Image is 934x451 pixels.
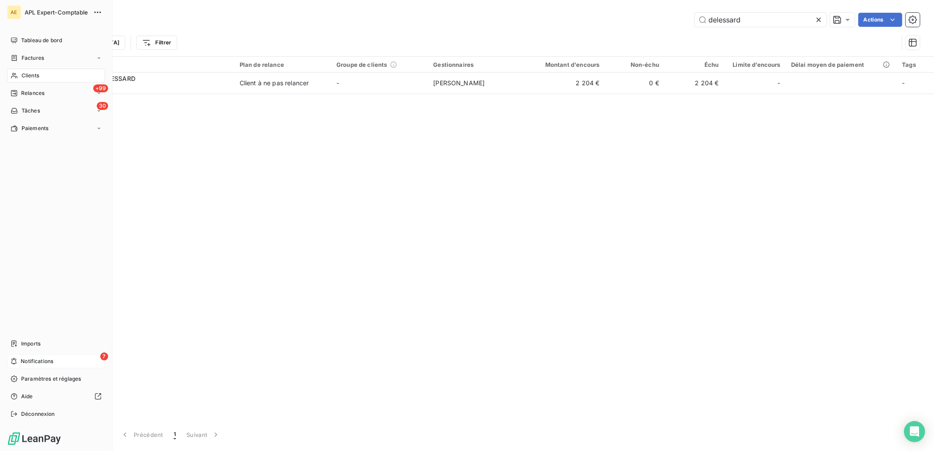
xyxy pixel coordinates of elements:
div: Tags [902,61,929,68]
div: Client à ne pas relancer [240,79,309,87]
span: Tâches [22,107,40,115]
span: Paramètres et réglages [21,375,81,383]
span: Déconnexion [21,410,55,418]
span: Aide [21,393,33,400]
div: AE [7,5,21,19]
span: 30 [97,102,108,110]
a: Aide [7,389,105,404]
button: Précédent [115,426,168,444]
span: Paiements [22,124,48,132]
div: Non-échu [610,61,660,68]
span: 90434300 [61,83,229,92]
span: - [336,79,339,87]
td: 0 € [605,73,665,94]
div: Open Intercom Messenger [904,421,925,442]
span: APL Expert-Comptable [25,9,88,16]
div: Échu [670,61,719,68]
span: [PERSON_NAME] [433,79,485,87]
button: Actions [858,13,902,27]
span: - [778,79,781,87]
td: 2 204 € [525,73,605,94]
span: Groupe de clients [336,61,387,68]
div: Plan de relance [240,61,326,68]
span: +99 [93,84,108,92]
div: Montant d'encours [530,61,600,68]
td: 2 204 € [664,73,724,94]
div: Limite d’encours [730,61,781,68]
span: Factures [22,54,44,62]
button: Filtrer [136,36,177,50]
span: Imports [21,340,40,348]
img: Logo LeanPay [7,432,62,446]
span: Relances [21,89,44,97]
span: 1 [174,430,176,439]
span: Tableau de bord [21,36,62,44]
div: Délai moyen de paiement [791,61,892,68]
span: 7 [100,353,108,360]
button: Suivant [181,426,226,444]
div: Gestionnaires [433,61,519,68]
button: 1 [168,426,181,444]
span: - [902,79,905,87]
input: Rechercher [695,13,827,27]
span: Notifications [21,357,53,365]
span: Clients [22,72,39,80]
